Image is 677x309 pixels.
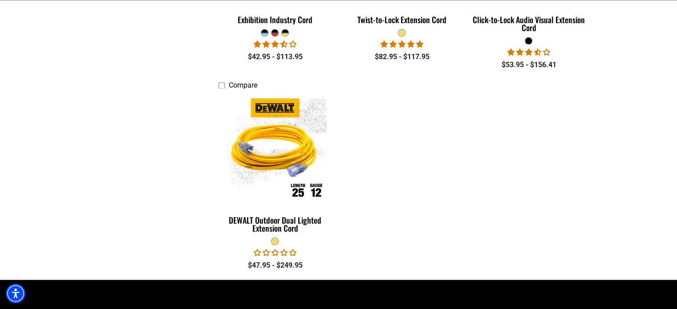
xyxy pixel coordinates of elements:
div: $53.95 - $156.41 [472,60,585,70]
span: 5.00 stars [381,40,423,48]
span: Compare [229,81,257,89]
div: Click-to-Lock Audio Visual Extension Cord [472,16,585,32]
div: Accessibility Menu [6,284,25,303]
div: DEWALT Outdoor Dual Lighted Extension Cord [219,216,332,232]
span: 3.50 stars [507,48,550,56]
div: Exhibition Industry Cord [219,16,332,24]
span: 3.67 stars [254,40,296,48]
div: $47.95 - $249.95 [219,260,332,270]
img: DEWALT Outdoor Dual Lighted Extension Cord [219,98,331,201]
div: $82.95 - $117.95 [345,52,458,62]
span: 0.00 stars [254,248,296,257]
a: DEWALT Outdoor Dual Lighted Extension Cord DEWALT Outdoor Dual Lighted Extension Cord [219,94,332,237]
div: $42.95 - $113.95 [219,52,332,62]
div: Twist-to-Lock Extension Cord [345,16,458,24]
